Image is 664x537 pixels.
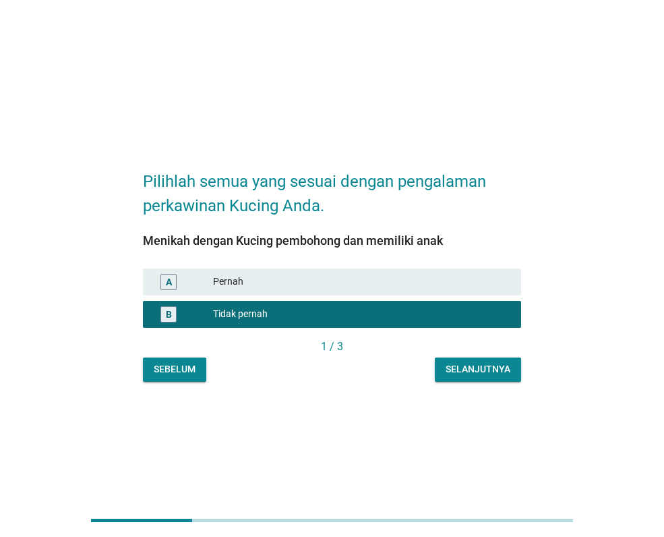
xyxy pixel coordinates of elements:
[143,172,490,215] font: Pilihlah semua yang sesuai dengan pengalaman perkawinan Kucing Anda.
[446,364,510,374] font: Selanjutnya
[166,276,172,287] font: A
[143,358,206,382] button: Sebelum
[213,308,268,319] font: Tidak pernah
[213,276,243,287] font: Pernah
[143,233,443,248] font: Menikah dengan Kucing pembohong dan memiliki anak
[435,358,521,382] button: Selanjutnya
[166,308,172,319] font: B
[154,364,195,374] font: Sebelum
[321,340,343,353] font: 1 / 3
